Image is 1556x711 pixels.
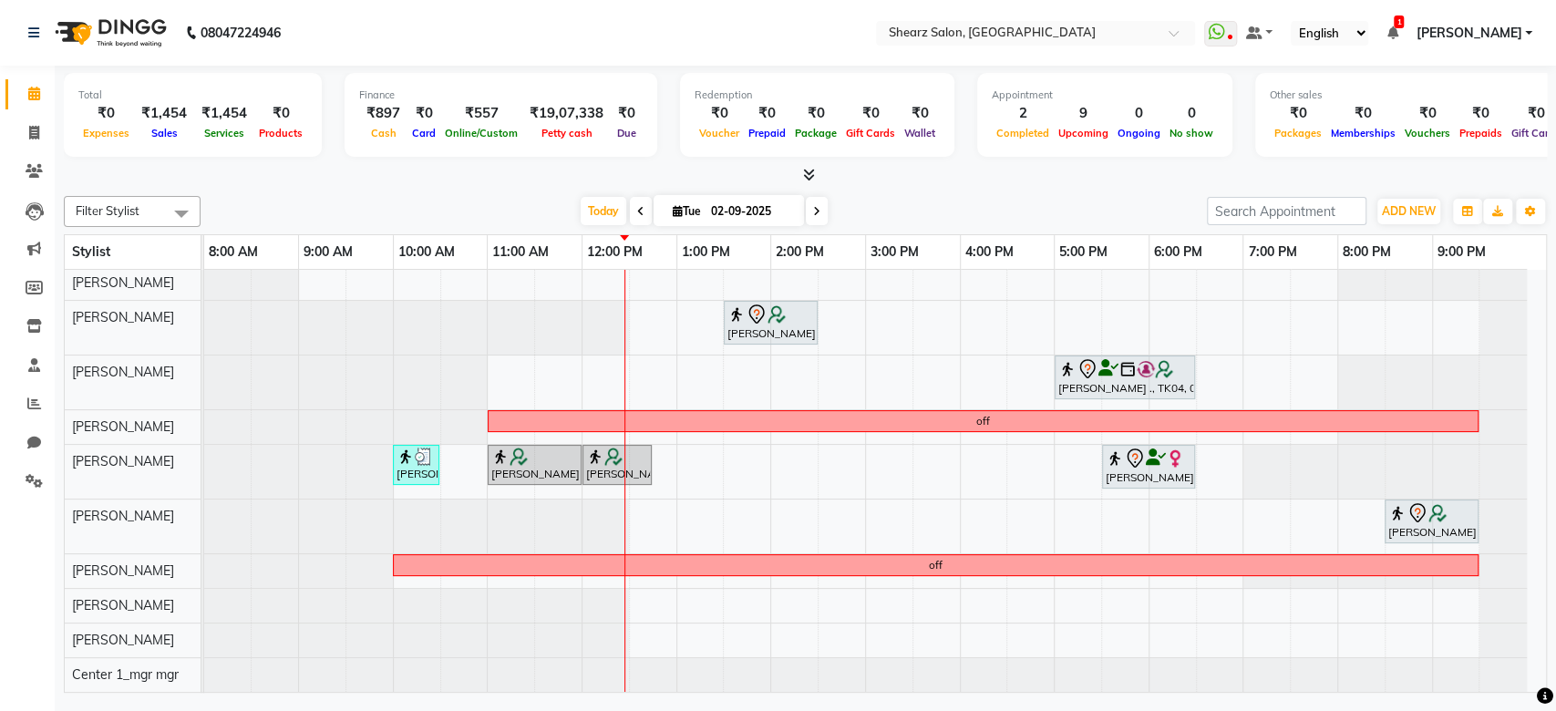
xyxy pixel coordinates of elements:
a: 10:00 AM [394,239,459,265]
span: [PERSON_NAME] [72,562,174,579]
span: Cash [366,127,401,139]
span: Prepaids [1455,127,1507,139]
div: ₹1,454 [134,103,194,124]
span: Online/Custom [440,127,522,139]
div: ₹0 [695,103,744,124]
a: 1 [1386,25,1397,41]
img: logo [46,7,171,58]
span: [PERSON_NAME] [72,508,174,524]
span: [PERSON_NAME] [72,364,174,380]
div: Total [78,88,307,103]
span: [PERSON_NAME] [72,418,174,435]
span: Filter Stylist [76,203,139,218]
div: [PERSON_NAME] ., TK10, 08:30 PM-09:30 PM, Loreal Hairwash & Blow dry - Below Shoulder [1386,502,1477,541]
div: ₹0 [1455,103,1507,124]
span: Services [200,127,249,139]
div: ₹0 [611,103,643,124]
button: ADD NEW [1377,199,1440,224]
span: Voucher [695,127,744,139]
span: [PERSON_NAME] [72,453,174,469]
a: 2:00 PM [771,239,829,265]
span: [PERSON_NAME] [72,597,174,613]
a: 4:00 PM [961,239,1018,265]
a: 9:00 PM [1433,239,1490,265]
div: [PERSON_NAME] ., TK06, 12:00 PM-12:45 PM, [PERSON_NAME] Faded with Sr. [584,448,650,482]
input: Search Appointment [1207,197,1366,225]
div: off [929,557,943,573]
span: Packages [1270,127,1326,139]
span: Memberships [1326,127,1400,139]
div: 0 [1113,103,1165,124]
span: Center 1_mgr mgr [72,666,179,683]
span: ADD NEW [1382,204,1436,218]
a: 9:00 AM [299,239,357,265]
div: [PERSON_NAME], TK07, 10:00 AM-10:30 AM, Loreal Hair Wash - Upto waist [395,448,438,482]
span: Petty cash [537,127,597,139]
div: [PERSON_NAME] ., TK06, 11:00 AM-12:00 PM, Haircut By Sr.Stylist - [DEMOGRAPHIC_DATA] [489,448,580,482]
a: 12:00 PM [582,239,647,265]
div: Appointment [992,88,1218,103]
a: 11:00 AM [488,239,553,265]
div: ₹0 [790,103,841,124]
div: ₹0 [1270,103,1326,124]
span: Stylist [72,243,110,260]
div: 0 [1165,103,1218,124]
div: ₹0 [254,103,307,124]
div: [PERSON_NAME] ., TK04, 05:00 PM-06:30 PM, Cold creme marine sensitive skin facial [1056,358,1193,397]
span: Prepaid [744,127,790,139]
div: ₹0 [1400,103,1455,124]
a: 6:00 PM [1149,239,1207,265]
span: Tue [668,204,706,218]
b: 08047224946 [201,7,281,58]
div: [PERSON_NAME], TK05, 05:30 PM-06:30 PM, Haircut By Sr.Stylist - [DEMOGRAPHIC_DATA] [1104,448,1193,486]
a: 8:00 PM [1338,239,1396,265]
div: Finance [359,88,643,103]
div: ₹0 [78,103,134,124]
a: 5:00 PM [1055,239,1112,265]
span: [PERSON_NAME] [72,632,174,648]
span: Today [581,197,626,225]
div: Redemption [695,88,940,103]
div: ₹0 [1326,103,1400,124]
div: ₹0 [900,103,940,124]
div: 2 [992,103,1054,124]
div: ₹0 [744,103,790,124]
span: [PERSON_NAME] [72,309,174,325]
span: Expenses [78,127,134,139]
div: ₹0 [407,103,440,124]
div: off [976,413,990,429]
span: Card [407,127,440,139]
span: Completed [992,127,1054,139]
div: ₹897 [359,103,407,124]
div: ₹1,454 [194,103,254,124]
span: Package [790,127,841,139]
input: 2025-09-02 [706,198,797,225]
span: [PERSON_NAME] [1416,24,1521,43]
span: Products [254,127,307,139]
span: 1 [1394,15,1404,28]
div: 9 [1054,103,1113,124]
a: 3:00 PM [866,239,923,265]
a: 7:00 PM [1243,239,1301,265]
span: Gift Cards [841,127,900,139]
span: Vouchers [1400,127,1455,139]
span: Sales [147,127,182,139]
div: ₹19,07,338 [522,103,611,124]
span: Upcoming [1054,127,1113,139]
span: Ongoing [1113,127,1165,139]
a: 1:00 PM [677,239,735,265]
span: [PERSON_NAME] [72,274,174,291]
span: No show [1165,127,1218,139]
div: ₹557 [440,103,522,124]
span: Due [613,127,641,139]
div: ₹0 [841,103,900,124]
div: [PERSON_NAME] ., TK08, 01:30 PM-02:30 PM, Haircut By Master Stylist- [DEMOGRAPHIC_DATA] [726,304,816,342]
a: 8:00 AM [204,239,263,265]
span: Wallet [900,127,940,139]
